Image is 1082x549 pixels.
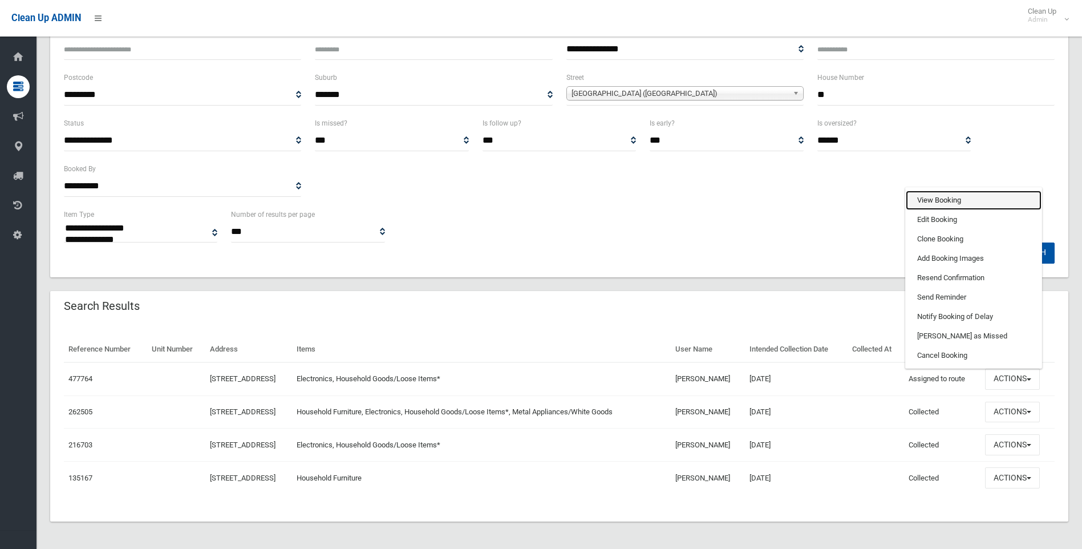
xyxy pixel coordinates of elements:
td: [DATE] [745,462,847,494]
button: Actions [985,369,1040,390]
th: Items [292,337,671,362]
span: Clean Up [1022,7,1068,24]
a: Edit Booking [906,210,1042,229]
td: [DATE] [745,395,847,429]
td: [DATE] [745,429,847,462]
td: Electronics, Household Goods/Loose Items* [292,429,671,462]
a: 135167 [68,474,92,482]
td: [PERSON_NAME] [671,362,745,395]
th: Intended Collection Date [745,337,847,362]
a: View Booking [906,191,1042,210]
a: [PERSON_NAME] as Missed [906,326,1042,346]
label: Is missed? [315,117,347,130]
a: Resend Confirmation [906,268,1042,288]
small: Admin [1028,15,1056,24]
td: Collected [904,462,980,494]
td: Household Furniture [292,462,671,494]
td: Electronics, Household Goods/Loose Items* [292,362,671,395]
label: Is follow up? [483,117,521,130]
a: Add Booking Images [906,249,1042,268]
td: [PERSON_NAME] [671,395,745,429]
th: Collected At [848,337,904,362]
a: Clone Booking [906,229,1042,249]
label: Is early? [650,117,675,130]
th: Unit Number [147,337,205,362]
a: [STREET_ADDRESS] [210,474,275,482]
a: Cancel Booking [906,346,1042,365]
a: [STREET_ADDRESS] [210,441,275,449]
a: 477764 [68,374,92,383]
label: Status [64,117,84,130]
th: User Name [671,337,745,362]
th: Status [904,337,980,362]
a: [STREET_ADDRESS] [210,407,275,416]
button: Actions [985,402,1040,423]
a: 262505 [68,407,92,416]
button: Actions [985,434,1040,455]
label: Number of results per page [231,208,315,221]
header: Search Results [50,295,153,317]
label: Street [566,71,584,84]
td: Collected [904,429,980,462]
td: [DATE] [745,362,847,395]
a: Send Reminder [906,288,1042,307]
label: Is oversized? [817,117,857,130]
td: Assigned to route [904,362,980,395]
td: [PERSON_NAME] [671,429,745,462]
a: Notify Booking of Delay [906,307,1042,326]
label: Item Type [64,208,94,221]
a: [STREET_ADDRESS] [210,374,275,383]
label: Postcode [64,71,93,84]
label: Suburb [315,71,337,84]
span: Clean Up ADMIN [11,13,81,23]
td: [PERSON_NAME] [671,462,745,494]
a: 216703 [68,441,92,449]
th: Address [205,337,293,362]
span: [GEOGRAPHIC_DATA] ([GEOGRAPHIC_DATA]) [572,87,788,100]
button: Actions [985,467,1040,489]
td: Household Furniture, Electronics, Household Goods/Loose Items*, Metal Appliances/White Goods [292,395,671,429]
td: Collected [904,395,980,429]
th: Reference Number [64,337,147,362]
label: House Number [817,71,864,84]
label: Booked By [64,163,96,175]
